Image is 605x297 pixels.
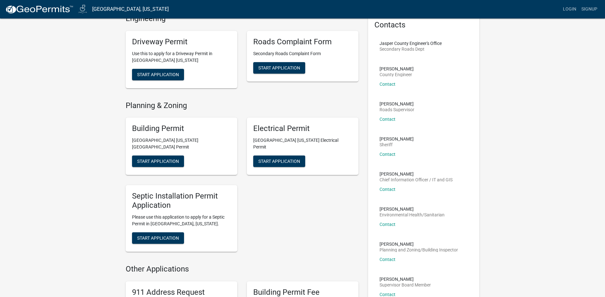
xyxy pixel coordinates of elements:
[132,232,184,244] button: Start Application
[380,257,395,262] a: Contact
[380,137,414,141] p: [PERSON_NAME]
[380,82,395,87] a: Contact
[132,192,231,210] h5: Septic Installation Permit Application
[253,156,305,167] button: Start Application
[380,242,458,246] p: [PERSON_NAME]
[380,248,458,252] p: Planning and Zoning/Building Inspector
[253,50,352,57] p: Secondary Roads Complaint Form
[380,41,442,46] p: Jasper County Engineer's Office
[380,102,414,106] p: [PERSON_NAME]
[374,20,473,30] h5: Contacts
[253,137,352,150] p: [GEOGRAPHIC_DATA] [US_STATE] Electrical Permit
[253,62,305,74] button: Start Application
[126,264,358,274] h4: Other Applications
[380,187,395,192] a: Contact
[380,72,414,77] p: County Engineer
[132,137,231,150] p: [GEOGRAPHIC_DATA] [US_STATE][GEOGRAPHIC_DATA] Permit
[253,37,352,47] h5: Roads Complaint Form
[132,124,231,133] h5: Building Permit
[92,4,169,15] a: [GEOGRAPHIC_DATA], [US_STATE]
[380,222,395,227] a: Contact
[253,124,352,133] h5: Electrical Permit
[380,47,442,51] p: Secondary Roads Dept
[78,5,87,13] img: Jasper County, Iowa
[380,142,414,147] p: Sheriff
[258,159,300,164] span: Start Application
[126,101,358,110] h4: Planning & Zoning
[132,50,231,64] p: Use this to apply for a Driveway Permit in [GEOGRAPHIC_DATA] [US_STATE]
[560,3,579,15] a: Login
[380,152,395,157] a: Contact
[132,69,184,80] button: Start Application
[380,177,453,182] p: Chief Information Officer / IT and GIS
[137,235,179,240] span: Start Application
[380,213,445,217] p: Environmental Health/Sanitarian
[380,283,431,287] p: Supervisor Board Member
[137,159,179,164] span: Start Application
[380,277,431,281] p: [PERSON_NAME]
[380,292,395,297] a: Contact
[132,214,231,227] p: Please use this application to apply for a Septic Permit in [GEOGRAPHIC_DATA], [US_STATE].
[380,67,414,71] p: [PERSON_NAME]
[258,65,300,70] span: Start Application
[137,72,179,77] span: Start Application
[126,14,358,23] h4: Engineering
[380,117,395,122] a: Contact
[380,107,414,112] p: Roads Supervisor
[132,156,184,167] button: Start Application
[380,172,453,176] p: [PERSON_NAME]
[380,207,445,211] p: [PERSON_NAME]
[132,288,231,297] h5: 911 Address Request
[132,37,231,47] h5: Driveway Permit
[579,3,600,15] a: Signup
